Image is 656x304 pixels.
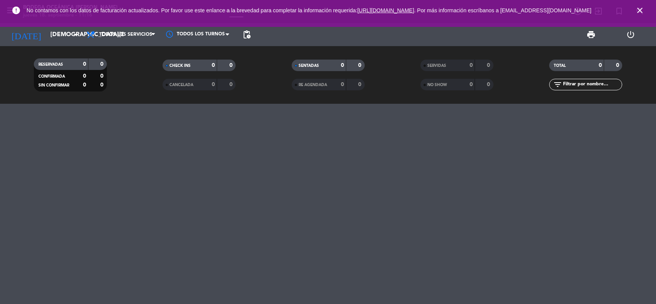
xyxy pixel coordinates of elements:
[229,82,234,87] strong: 0
[229,63,234,68] strong: 0
[626,30,635,39] i: power_settings_new
[470,63,473,68] strong: 0
[27,7,591,13] span: No contamos con los datos de facturación actualizados. Por favor use este enlance a la brevedad p...
[487,82,492,87] strong: 0
[554,64,566,68] span: TOTAL
[100,82,105,88] strong: 0
[358,82,363,87] strong: 0
[341,82,344,87] strong: 0
[12,6,21,15] i: error
[242,30,251,39] span: pending_actions
[562,80,622,89] input: Filtrar por nombre...
[299,83,327,87] span: RE AGENDADA
[341,63,344,68] strong: 0
[83,73,86,79] strong: 0
[299,64,319,68] span: SENTADAS
[83,61,86,67] strong: 0
[427,64,446,68] span: SERVIDAS
[83,82,86,88] strong: 0
[427,83,447,87] span: NO SHOW
[599,63,602,68] strong: 0
[169,64,191,68] span: CHECK INS
[99,32,152,37] span: Todos los servicios
[414,7,591,13] a: . Por más información escríbanos a [EMAIL_ADDRESS][DOMAIN_NAME]
[212,63,215,68] strong: 0
[38,83,69,87] span: SIN CONFIRMAR
[357,7,414,13] a: [URL][DOMAIN_NAME]
[553,80,562,89] i: filter_list
[212,82,215,87] strong: 0
[487,63,492,68] strong: 0
[169,83,193,87] span: CANCELADA
[611,23,650,46] div: LOG OUT
[616,63,621,68] strong: 0
[6,26,47,43] i: [DATE]
[358,63,363,68] strong: 0
[71,30,81,39] i: arrow_drop_down
[38,75,65,78] span: CONFIRMADA
[100,61,105,67] strong: 0
[470,82,473,87] strong: 0
[38,63,63,66] span: RESERVADAS
[100,73,105,79] strong: 0
[635,6,644,15] i: close
[586,30,596,39] span: print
